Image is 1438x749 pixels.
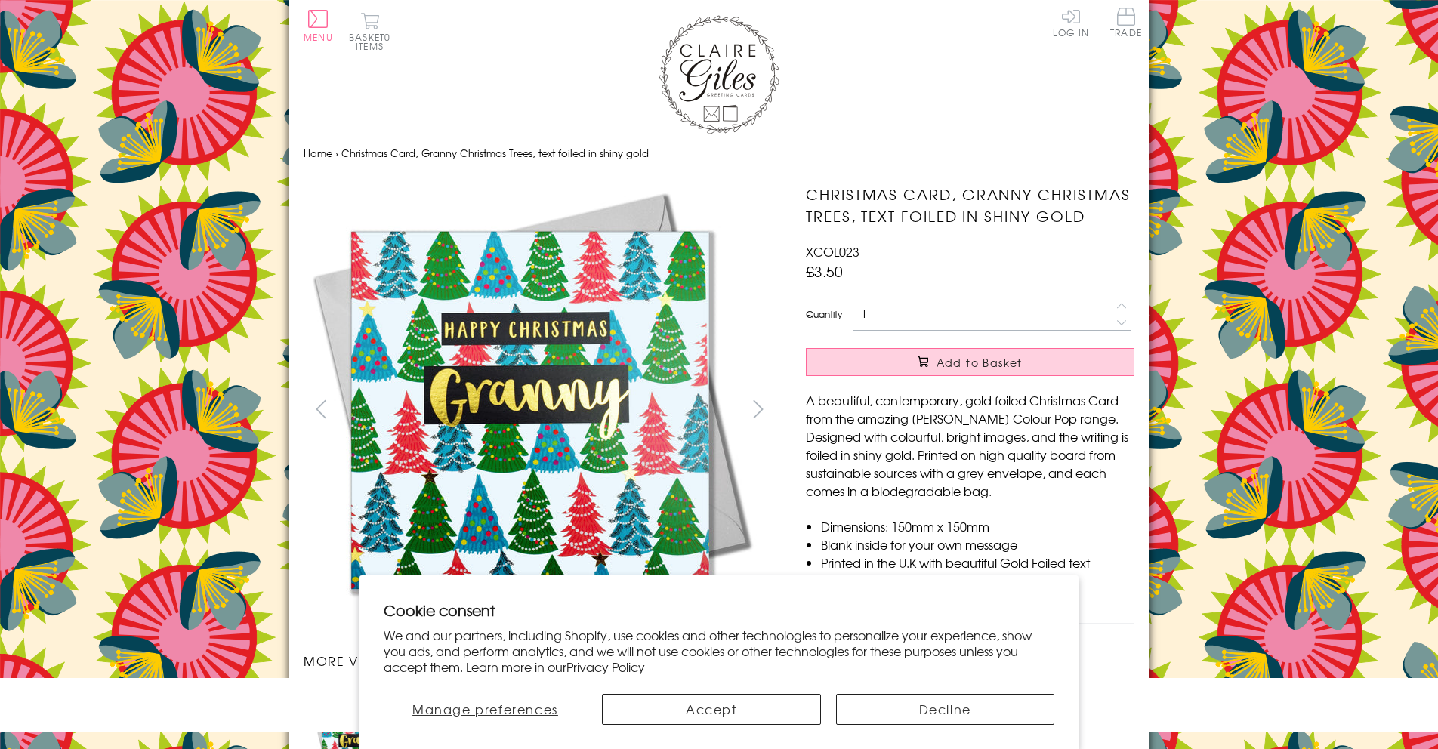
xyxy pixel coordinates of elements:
span: Trade [1110,8,1142,37]
button: Decline [836,694,1055,725]
button: Accept [602,694,821,725]
button: Menu [304,10,333,42]
h1: Christmas Card, Granny Christmas Trees, text foiled in shiny gold [806,183,1134,227]
span: £3.50 [806,260,843,282]
h2: Cookie consent [384,600,1054,621]
a: Log In [1053,8,1089,37]
span: Christmas Card, Granny Christmas Trees, text foiled in shiny gold [341,146,649,160]
nav: breadcrumbs [304,138,1134,169]
img: Claire Giles Greetings Cards [659,15,779,134]
a: Privacy Policy [566,658,645,676]
img: Christmas Card, Granny Christmas Trees, text foiled in shiny gold [304,183,757,636]
li: Blank inside for your own message [821,535,1134,553]
p: A beautiful, contemporary, gold foiled Christmas Card from the amazing [PERSON_NAME] Colour Pop r... [806,391,1134,500]
li: Printed in the U.K with beautiful Gold Foiled text [821,553,1134,572]
a: Home [304,146,332,160]
li: Dimensions: 150mm x 150mm [821,517,1134,535]
span: Add to Basket [937,355,1023,370]
span: Menu [304,30,333,44]
span: Manage preferences [412,700,558,718]
p: We and our partners, including Shopify, use cookies and other technologies to personalize your ex... [384,627,1054,674]
label: Quantity [806,307,842,321]
button: next [742,392,776,426]
button: Basket0 items [349,12,390,51]
button: Add to Basket [806,348,1134,376]
h3: More views [304,652,776,670]
button: prev [304,392,338,426]
a: Trade [1110,8,1142,40]
span: 0 items [356,30,390,53]
li: Comes cello wrapped in Compostable bag [821,572,1134,590]
span: XCOL023 [806,242,859,260]
img: Christmas Card, Granny Christmas Trees, text foiled in shiny gold [776,183,1229,636]
span: › [335,146,338,160]
button: Manage preferences [384,694,587,725]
